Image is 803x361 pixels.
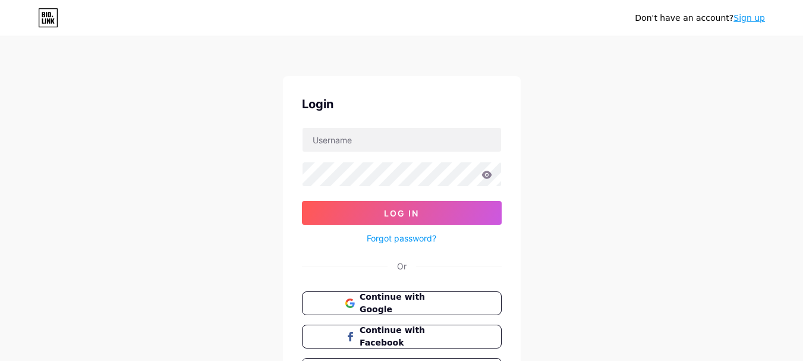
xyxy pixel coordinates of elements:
[302,201,502,225] button: Log In
[397,260,407,272] div: Or
[302,95,502,113] div: Login
[302,291,502,315] button: Continue with Google
[360,291,458,316] span: Continue with Google
[302,325,502,349] button: Continue with Facebook
[635,12,765,24] div: Don't have an account?
[733,13,765,23] a: Sign up
[360,324,458,349] span: Continue with Facebook
[384,208,419,218] span: Log In
[303,128,501,152] input: Username
[367,232,436,244] a: Forgot password?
